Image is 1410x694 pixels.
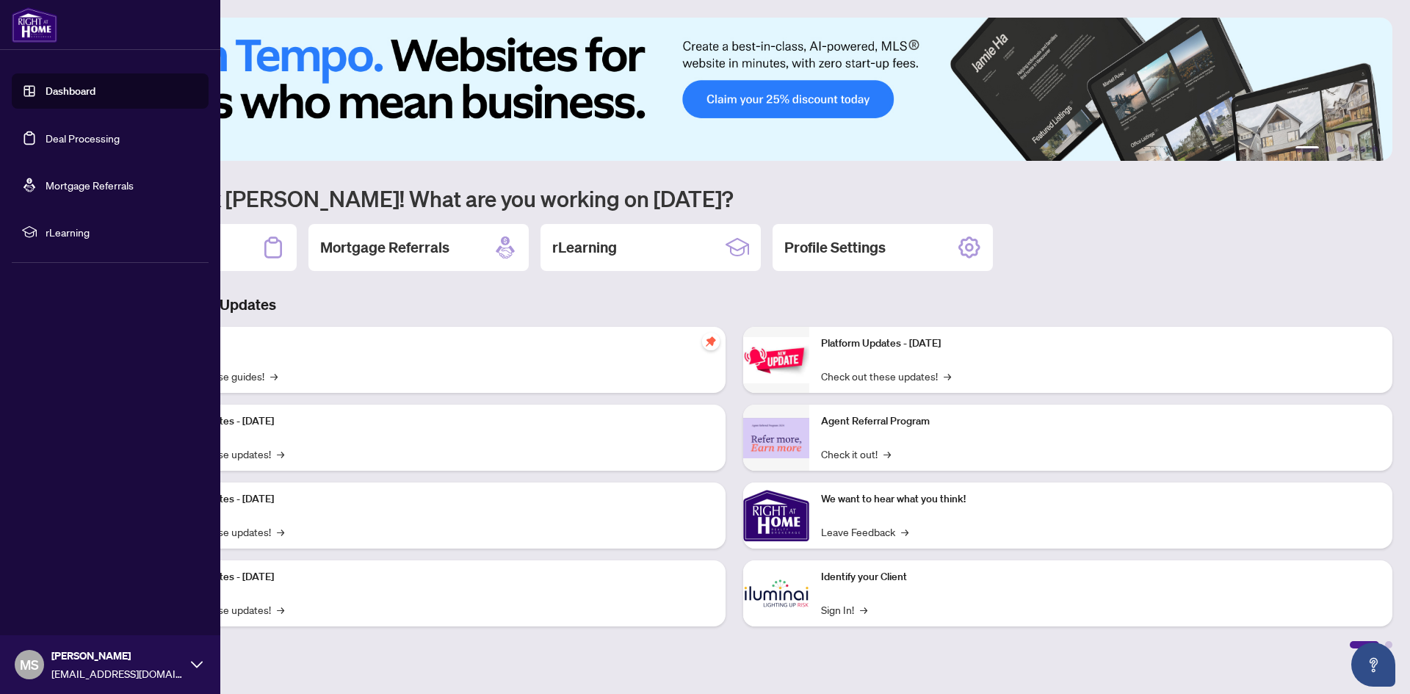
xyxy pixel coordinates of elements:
[901,524,908,540] span: →
[76,18,1392,161] img: Slide 0
[154,413,714,430] p: Platform Updates - [DATE]
[46,131,120,145] a: Deal Processing
[821,601,867,618] a: Sign In!→
[743,482,809,549] img: We want to hear what you think!
[821,368,951,384] a: Check out these updates!→
[860,601,867,618] span: →
[277,601,284,618] span: →
[821,446,891,462] a: Check it out!→
[1351,643,1395,687] button: Open asap
[76,184,1392,212] h1: Welcome back [PERSON_NAME]! What are you working on [DATE]?
[821,524,908,540] a: Leave Feedback→
[821,336,1381,352] p: Platform Updates - [DATE]
[277,524,284,540] span: →
[944,368,951,384] span: →
[1348,146,1354,152] button: 4
[821,569,1381,585] p: Identify your Client
[743,418,809,458] img: Agent Referral Program
[270,368,278,384] span: →
[821,491,1381,507] p: We want to hear what you think!
[743,560,809,626] img: Identify your Client
[1360,146,1366,152] button: 5
[20,654,39,675] span: MS
[1325,146,1331,152] button: 2
[46,84,95,98] a: Dashboard
[51,648,184,664] span: [PERSON_NAME]
[1295,146,1319,152] button: 1
[552,237,617,258] h2: rLearning
[76,294,1392,315] h3: Brokerage & Industry Updates
[154,336,714,352] p: Self-Help
[821,413,1381,430] p: Agent Referral Program
[784,237,886,258] h2: Profile Settings
[743,337,809,383] img: Platform Updates - June 23, 2025
[277,446,284,462] span: →
[12,7,57,43] img: logo
[1372,146,1378,152] button: 6
[883,446,891,462] span: →
[320,237,449,258] h2: Mortgage Referrals
[154,569,714,585] p: Platform Updates - [DATE]
[51,665,184,682] span: [EMAIL_ADDRESS][DOMAIN_NAME]
[46,178,134,192] a: Mortgage Referrals
[1337,146,1342,152] button: 3
[46,224,198,240] span: rLearning
[154,491,714,507] p: Platform Updates - [DATE]
[702,333,720,350] span: pushpin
